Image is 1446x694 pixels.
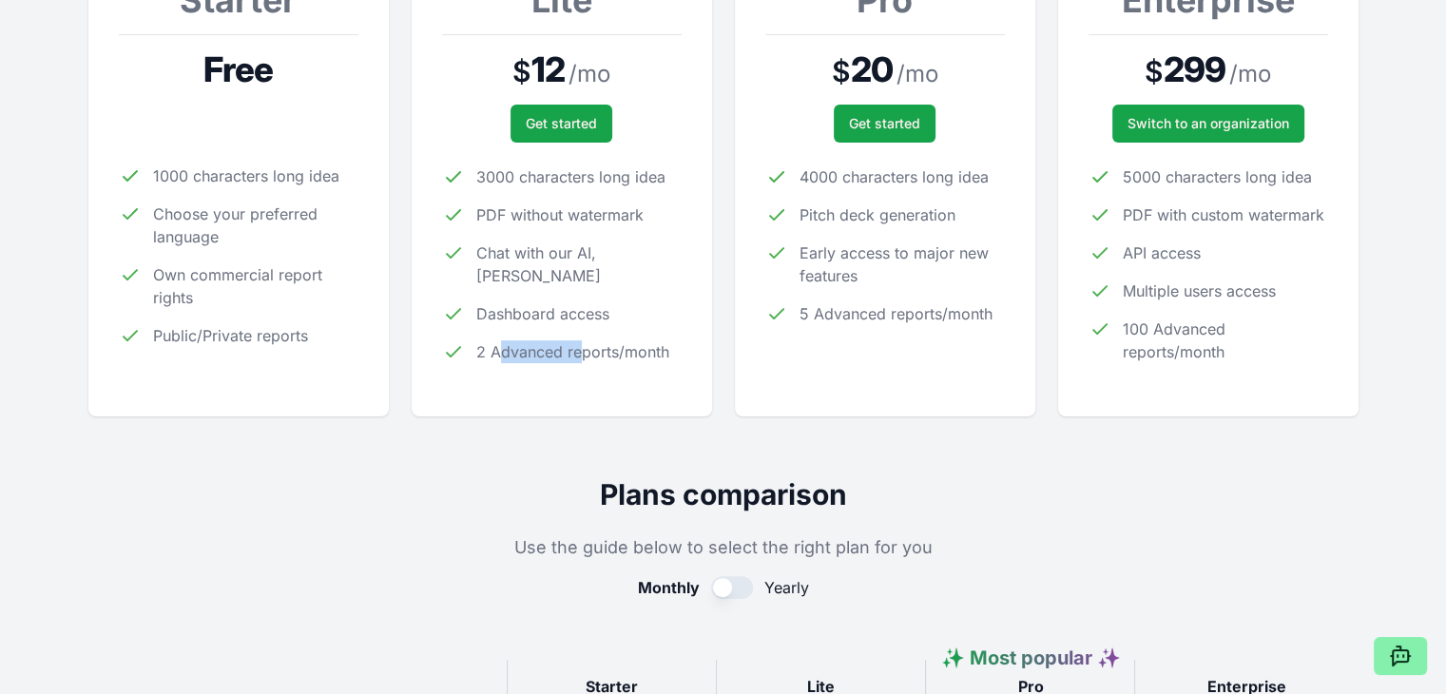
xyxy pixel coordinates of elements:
span: Monthly [638,576,700,599]
span: / mo [569,59,610,89]
span: 2 Advanced reports/month [476,340,669,363]
span: 100 Advanced reports/month [1123,318,1328,363]
button: Get started [834,105,935,143]
span: Pitch deck generation [800,203,955,226]
span: / mo [1229,59,1271,89]
span: API access [1123,241,1201,264]
span: $ [831,54,850,88]
span: 3000 characters long idea [476,165,665,188]
h2: Plans comparison [88,477,1359,511]
span: 4000 characters long idea [800,165,989,188]
span: 1000 characters long idea [153,164,339,187]
span: 12 [531,50,565,88]
span: $ [1145,54,1164,88]
span: 299 [1164,50,1225,88]
span: / mo [897,59,938,89]
a: Switch to an organization [1112,105,1304,143]
button: Get started [511,105,612,143]
span: Get started [849,114,920,133]
span: Own commercial report rights [153,263,358,309]
span: 5 Advanced reports/month [800,302,993,325]
span: $ [512,54,531,88]
span: Choose your preferred language [153,202,358,248]
span: ✨ Most popular ✨ [940,646,1120,669]
span: 20 [850,50,892,88]
span: 5000 characters long idea [1123,165,1312,188]
span: Free [203,50,273,88]
span: Dashboard access [476,302,609,325]
span: Multiple users access [1123,280,1276,302]
span: Early access to major new features [800,241,1005,287]
p: Use the guide below to select the right plan for you [88,534,1359,561]
span: PDF without watermark [476,203,644,226]
span: Chat with our AI, [PERSON_NAME] [476,241,682,287]
span: Yearly [764,576,809,599]
span: Get started [526,114,597,133]
span: Public/Private reports [153,324,308,347]
span: PDF with custom watermark [1123,203,1324,226]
